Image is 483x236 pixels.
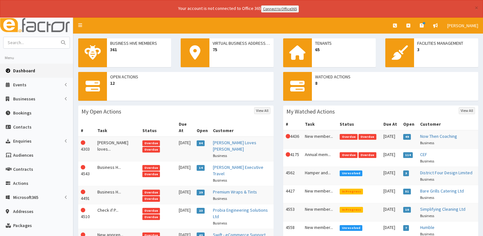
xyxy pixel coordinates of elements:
td: Business H... [95,186,140,204]
small: Business [420,140,434,145]
a: District Four Design Limited [420,170,472,176]
span: Enquiries [13,138,32,144]
a: [PERSON_NAME] [442,18,483,34]
td: 4510 [78,204,95,229]
th: Customer [418,118,478,130]
span: 10 [403,207,411,213]
i: This Action is overdue! [81,208,85,212]
a: Now Then Coaching [420,133,457,139]
input: Search... [4,37,57,48]
td: New member... [302,203,337,221]
span: Overdue [340,152,358,158]
span: 14 [197,165,205,171]
span: In Progress [340,207,363,213]
span: In Progress [340,189,363,194]
span: 75 [213,46,270,53]
th: # [283,118,303,130]
span: 29 [197,190,205,195]
small: Business [420,177,434,182]
td: Check if P... [95,204,140,229]
small: Business [213,178,227,183]
th: Status [140,118,176,137]
span: 49 [403,134,411,140]
span: Overdue [142,171,160,177]
span: Watched Actions [315,74,475,80]
span: 3 [417,46,475,53]
a: View All [459,107,475,114]
th: Task [302,118,337,130]
td: New member... [302,130,337,149]
td: [DATE] [381,167,401,185]
td: Annual mem... [302,148,337,167]
a: View All [254,107,270,114]
small: Business [420,213,434,218]
td: [DATE] [176,204,194,229]
span: Businesses [13,96,35,102]
span: Unresolved [340,225,362,231]
i: This Action is overdue! [81,165,85,169]
th: Due At [176,118,194,137]
span: 3 [403,170,409,176]
th: Task [95,118,140,137]
span: Overdue [142,190,160,195]
td: 4436 [283,130,303,149]
span: 361 [110,46,168,53]
span: Events [13,82,26,88]
small: Business [213,196,227,201]
span: Contacts [13,124,32,130]
a: Bare Grills Catering Ltd [420,188,464,194]
small: Business [213,153,227,158]
th: # [78,118,95,137]
span: Microsoft365 [13,194,38,200]
td: 4562 [283,167,303,185]
i: This Action is overdue! [286,134,290,138]
th: Open [401,118,418,130]
button: × [475,4,478,11]
span: Dashboard [13,68,35,74]
h3: My Open Actions [81,109,121,114]
th: Customer [210,118,273,137]
td: [DATE] [176,186,194,204]
td: 4543 [78,161,95,186]
span: Overdue [142,196,160,202]
span: Packages [13,223,32,228]
a: Connect to Office365 [261,5,299,12]
td: [DATE] [381,185,401,203]
span: 84 [197,140,205,146]
i: This Action is overdue! [81,190,85,194]
td: 4491 [78,186,95,204]
span: Overdue [142,140,160,146]
td: Business H... [95,161,140,186]
small: Business [420,195,434,200]
span: Contracts [13,166,33,172]
span: Business Hive Members [110,40,168,46]
a: CEF [420,152,427,157]
td: New member... [302,185,337,203]
a: Humble [420,224,434,230]
span: Addresses [13,208,34,214]
span: 8 [315,80,475,86]
th: Due At [381,118,401,130]
span: Tenants [315,40,373,46]
a: [PERSON_NAME] Executive Travel [213,164,263,177]
td: 4303 [78,137,95,161]
th: Open [194,118,210,137]
small: Business [420,159,434,163]
span: 65 [315,46,373,53]
td: [DATE] [176,137,194,161]
span: 114 [403,152,413,158]
span: Overdue [142,208,160,214]
span: Overdue [340,134,358,140]
span: Facilities Management [417,40,475,46]
span: Overdue [358,134,376,140]
td: [DATE] [381,130,401,149]
td: [DATE] [381,203,401,221]
span: Open Actions [110,74,270,80]
td: Hamper and... [302,167,337,185]
td: [DATE] [381,148,401,167]
span: 7 [403,225,409,231]
i: This Action is overdue! [81,140,85,145]
h3: My Watched Actions [286,109,335,114]
span: Unresolved [340,170,362,176]
span: Virtual Business Addresses [213,40,270,46]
